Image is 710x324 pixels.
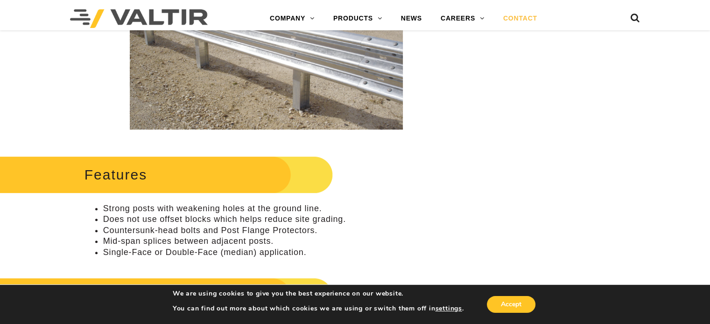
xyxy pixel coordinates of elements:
img: Valtir [70,9,208,28]
p: You can find out more about which cookies we are using or switch them off in . [173,304,464,313]
li: Strong posts with weakening holes at the ground line. [103,203,448,214]
button: settings [435,304,462,313]
li: Does not use offset blocks which helps reduce site grading. [103,214,448,225]
li: Mid-span splices between adjacent posts. [103,236,448,247]
a: PRODUCTS [324,9,392,28]
a: COMPANY [260,9,324,28]
button: Accept [487,296,535,313]
a: CAREERS [431,9,494,28]
a: CONTACT [494,9,547,28]
a: NEWS [392,9,431,28]
li: Single-Face or Double-Face (median) application. [103,247,448,258]
li: Countersunk-head bolts and Post Flange Protectors. [103,225,448,236]
p: We are using cookies to give you the best experience on our website. [173,290,464,298]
